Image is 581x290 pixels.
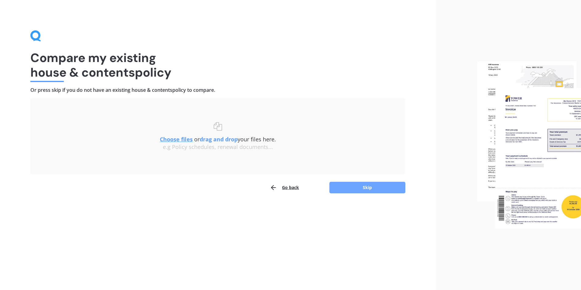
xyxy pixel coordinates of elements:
[30,87,405,93] h4: Or press skip if you do not have an existing house & contents policy to compare.
[270,181,299,194] button: Go back
[30,50,405,80] h1: Compare my existing house & contents policy
[160,136,276,143] span: or your files here.
[329,182,405,193] button: Skip
[477,61,581,229] img: files.webp
[200,136,238,143] b: drag and drop
[160,136,193,143] u: Choose files
[43,144,393,150] div: e.g Policy schedules, renewal documents...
